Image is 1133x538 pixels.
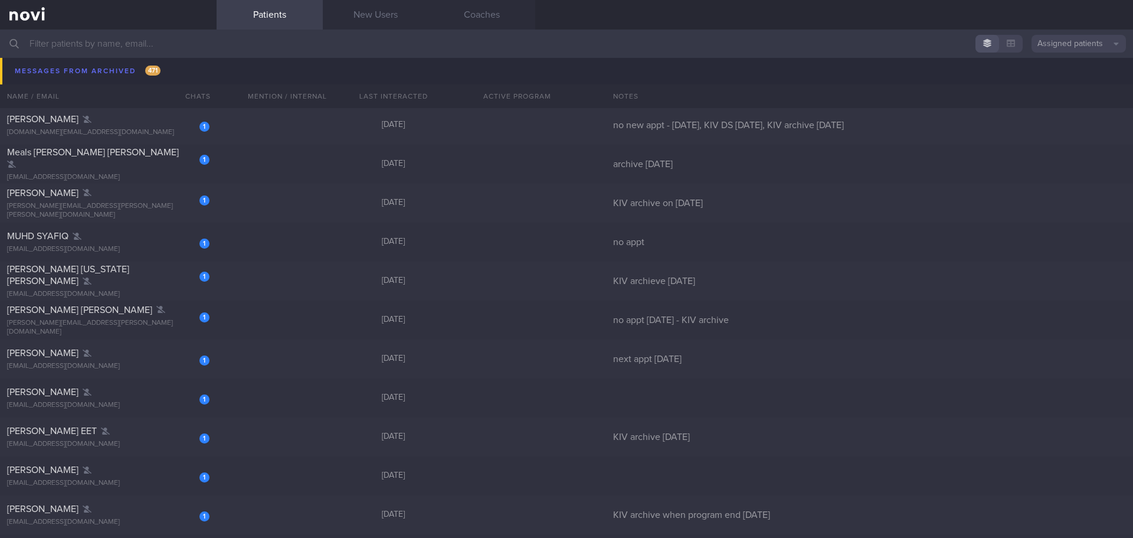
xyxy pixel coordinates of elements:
[199,356,209,366] div: 1
[340,510,447,520] div: [DATE]
[7,401,209,410] div: [EMAIL_ADDRESS][DOMAIN_NAME]
[199,472,209,482] div: 1
[340,276,447,286] div: [DATE]
[7,128,209,137] div: [DOMAIN_NAME][EMAIL_ADDRESS][DOMAIN_NAME]
[340,471,447,481] div: [DATE]
[7,504,78,514] span: [PERSON_NAME]
[199,155,209,165] div: 1
[199,394,209,405] div: 1
[7,362,209,371] div: [EMAIL_ADDRESS][DOMAIN_NAME]
[606,275,1133,287] div: KIV archieve [DATE]
[606,236,1133,248] div: no appt
[199,83,209,93] div: 1
[7,188,78,198] span: [PERSON_NAME]
[340,354,447,364] div: [DATE]
[7,148,179,157] span: Meals [PERSON_NAME] [PERSON_NAME]
[199,122,209,132] div: 1
[7,426,97,436] span: [PERSON_NAME] EET
[7,231,68,241] span: MUHD SYAFIQ
[199,239,209,249] div: 1
[606,80,1133,92] div: next appt [DATE]
[199,511,209,521] div: 1
[340,159,447,169] div: [DATE]
[199,312,209,322] div: 1
[340,432,447,442] div: [DATE]
[606,353,1133,365] div: next appt [DATE]
[199,272,209,282] div: 1
[7,348,78,358] span: [PERSON_NAME]
[340,393,447,403] div: [DATE]
[606,158,1133,170] div: archive [DATE]
[7,245,209,254] div: [EMAIL_ADDRESS][DOMAIN_NAME]
[7,479,209,488] div: [EMAIL_ADDRESS][DOMAIN_NAME]
[7,76,157,85] span: [PERSON_NAME] ([PERSON_NAME])
[340,81,447,92] div: [DATE]
[340,315,447,325] div: [DATE]
[7,89,209,98] div: [EMAIL_ADDRESS][DOMAIN_NAME]
[1032,35,1126,53] button: Assigned patients
[606,119,1133,131] div: no new appt - [DATE], KIV DS [DATE], KIV archive [DATE]
[7,115,78,124] span: [PERSON_NAME]
[7,290,209,299] div: [EMAIL_ADDRESS][DOMAIN_NAME]
[606,509,1133,521] div: KIV archive when program end [DATE]
[340,237,447,247] div: [DATE]
[7,387,78,397] span: [PERSON_NAME]
[606,431,1133,443] div: KIV archive [DATE]
[7,305,152,315] span: [PERSON_NAME] [PERSON_NAME]
[199,195,209,206] div: 1
[7,173,209,182] div: [EMAIL_ADDRESS][DOMAIN_NAME]
[7,440,209,449] div: [EMAIL_ADDRESS][DOMAIN_NAME]
[340,198,447,208] div: [DATE]
[7,265,129,286] span: [PERSON_NAME] [US_STATE][PERSON_NAME]
[7,518,209,527] div: [EMAIL_ADDRESS][DOMAIN_NAME]
[340,120,447,131] div: [DATE]
[7,202,209,220] div: [PERSON_NAME][EMAIL_ADDRESS][PERSON_NAME][PERSON_NAME][DOMAIN_NAME]
[606,314,1133,326] div: no appt [DATE] - KIV archive
[199,433,209,444] div: 1
[606,197,1133,209] div: KIV archive on [DATE]
[7,465,78,475] span: [PERSON_NAME]
[7,319,209,337] div: [PERSON_NAME][EMAIL_ADDRESS][PERSON_NAME][DOMAIN_NAME]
